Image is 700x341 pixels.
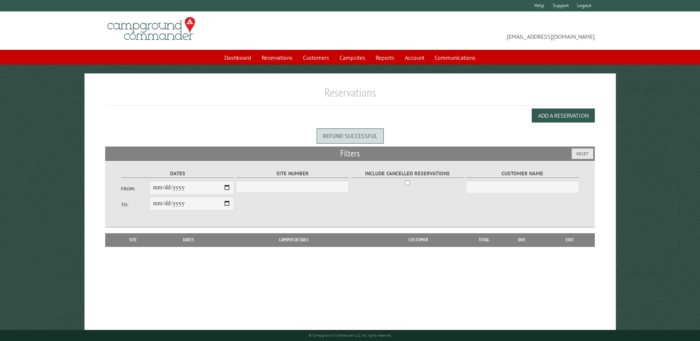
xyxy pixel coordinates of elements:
div: Refund successful [317,128,384,143]
button: Add a Reservation [532,108,595,123]
a: Customers [299,51,334,65]
a: Communications [430,51,480,65]
label: Dates [121,169,234,178]
th: Due [499,233,545,247]
span: [EMAIL_ADDRESS][DOMAIN_NAME] [350,20,595,41]
th: Site [109,233,157,247]
th: Camper Details [220,233,367,247]
button: Reset [572,148,593,159]
h1: Reservations [105,85,594,106]
label: Include Cancelled Reservations [351,169,464,178]
th: Dates [157,233,220,247]
label: Customer Name [466,169,579,178]
a: Dashboard [220,51,256,65]
th: Edit [545,233,595,247]
label: From: [121,185,149,192]
th: Customer [367,233,469,247]
a: Campsites [335,51,370,65]
th: Total [469,233,499,247]
h2: Filters [105,147,594,161]
a: Reports [371,51,399,65]
small: © Campground Commander LLC. All rights reserved. [308,333,392,338]
a: Account [400,51,429,65]
label: Site Number [236,169,349,178]
label: To: [121,201,149,208]
img: Campground Commander [105,14,197,43]
a: Reservations [257,51,297,65]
